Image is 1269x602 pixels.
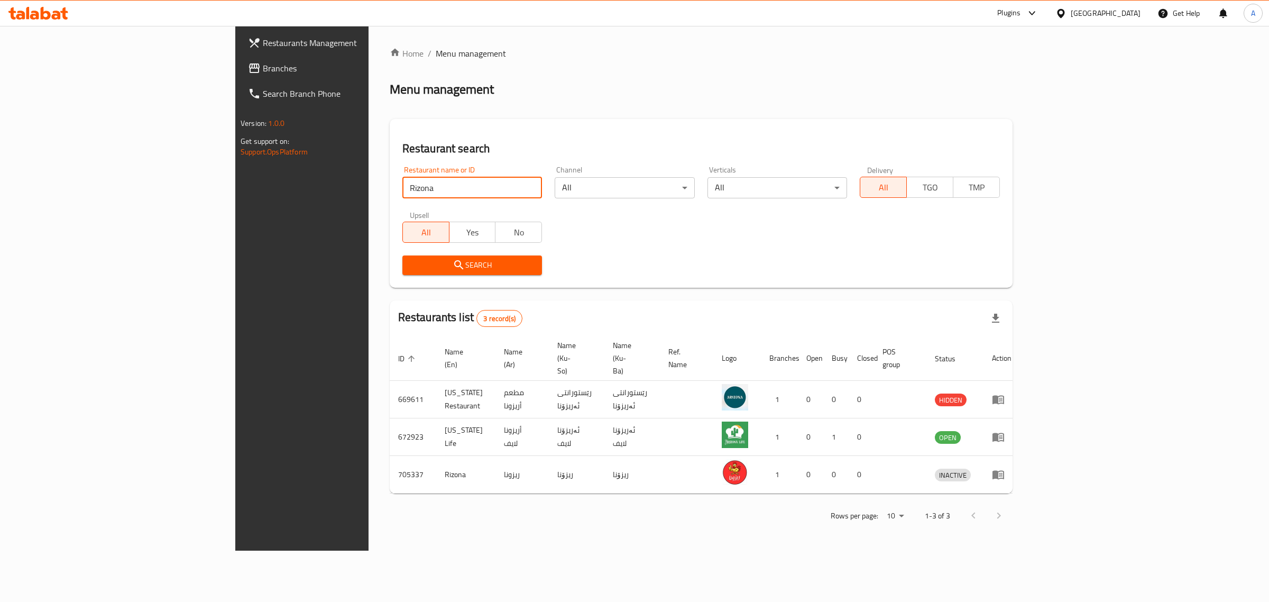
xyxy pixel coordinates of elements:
div: [GEOGRAPHIC_DATA] [1071,7,1141,19]
span: OPEN [935,432,961,444]
td: 0 [798,381,823,418]
td: ريزونا [495,456,549,494]
button: All [860,177,907,198]
label: Delivery [867,166,894,174]
a: Restaurants Management [240,30,447,56]
span: 1.0.0 [268,116,284,130]
h2: Restaurants list [398,309,522,327]
div: All [707,177,848,198]
td: 1 [823,418,849,456]
span: A [1251,7,1255,19]
th: Branches [761,336,798,381]
img: Arizona Restaurant [722,384,748,411]
span: 3 record(s) [477,314,522,324]
button: TGO [906,177,953,198]
span: INACTIVE [935,469,971,481]
th: Closed [849,336,874,381]
span: ID [398,352,418,365]
span: Restaurants Management [263,37,439,49]
div: HIDDEN [935,394,967,406]
p: 1-3 of 3 [925,509,950,523]
h2: Restaurant search [402,141,1000,157]
span: Branches [263,62,439,75]
span: All [865,180,903,195]
td: 0 [798,418,823,456]
span: HIDDEN [935,394,967,406]
td: 0 [823,456,849,494]
button: Search [402,256,542,275]
td: رێستورانتی ئەریزۆنا [549,381,604,418]
td: ئەریزۆنا لایف [604,418,660,456]
td: [US_STATE] Restaurant [436,381,495,418]
span: Ref. Name [668,345,701,371]
div: INACTIVE [935,469,971,481]
span: Status [935,352,969,365]
button: All [402,222,449,243]
td: مطعم أريزونا [495,381,549,418]
td: 1 [761,381,798,418]
a: Support.OpsPlatform [241,145,308,159]
table: enhanced table [390,336,1020,494]
td: ریزۆنا [549,456,604,494]
span: Search Branch Phone [263,87,439,100]
span: Search [411,259,534,272]
span: Get support on: [241,134,289,148]
input: Search for restaurant name or ID.. [402,177,542,198]
a: Branches [240,56,447,81]
td: 0 [849,456,874,494]
span: Name (Ar) [504,345,536,371]
span: Name (Ku-So) [557,339,592,377]
th: Logo [713,336,761,381]
th: Action [983,336,1020,381]
td: ریزۆنا [604,456,660,494]
td: [US_STATE] Life [436,418,495,456]
h2: Menu management [390,81,494,98]
td: 1 [761,418,798,456]
td: 0 [849,418,874,456]
span: TMP [958,180,996,195]
div: Export file [983,306,1008,331]
span: Name (Ku-Ba) [613,339,647,377]
div: Total records count [476,310,522,327]
a: Search Branch Phone [240,81,447,106]
span: No [500,225,538,240]
td: أريزونا لايف [495,418,549,456]
button: Yes [449,222,496,243]
span: Yes [454,225,492,240]
button: TMP [953,177,1000,198]
span: Version: [241,116,266,130]
nav: breadcrumb [390,47,1013,60]
span: All [407,225,445,240]
label: Upsell [410,211,429,218]
td: 1 [761,456,798,494]
div: Rows per page: [882,508,908,524]
th: Busy [823,336,849,381]
span: Menu management [436,47,506,60]
th: Open [798,336,823,381]
span: POS group [882,345,914,371]
span: Name (En) [445,345,483,371]
div: Plugins [997,7,1020,20]
td: Rizona [436,456,495,494]
span: TGO [911,180,949,195]
td: 0 [849,381,874,418]
td: 0 [798,456,823,494]
p: Rows per page: [831,509,878,523]
td: 0 [823,381,849,418]
td: رێستورانتی ئەریزۆنا [604,381,660,418]
td: ئەریزۆنا لایف [549,418,604,456]
div: Menu [992,468,1011,481]
div: All [555,177,695,198]
button: No [495,222,542,243]
img: Rizona [722,459,748,486]
img: Arizona Life [722,422,748,448]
